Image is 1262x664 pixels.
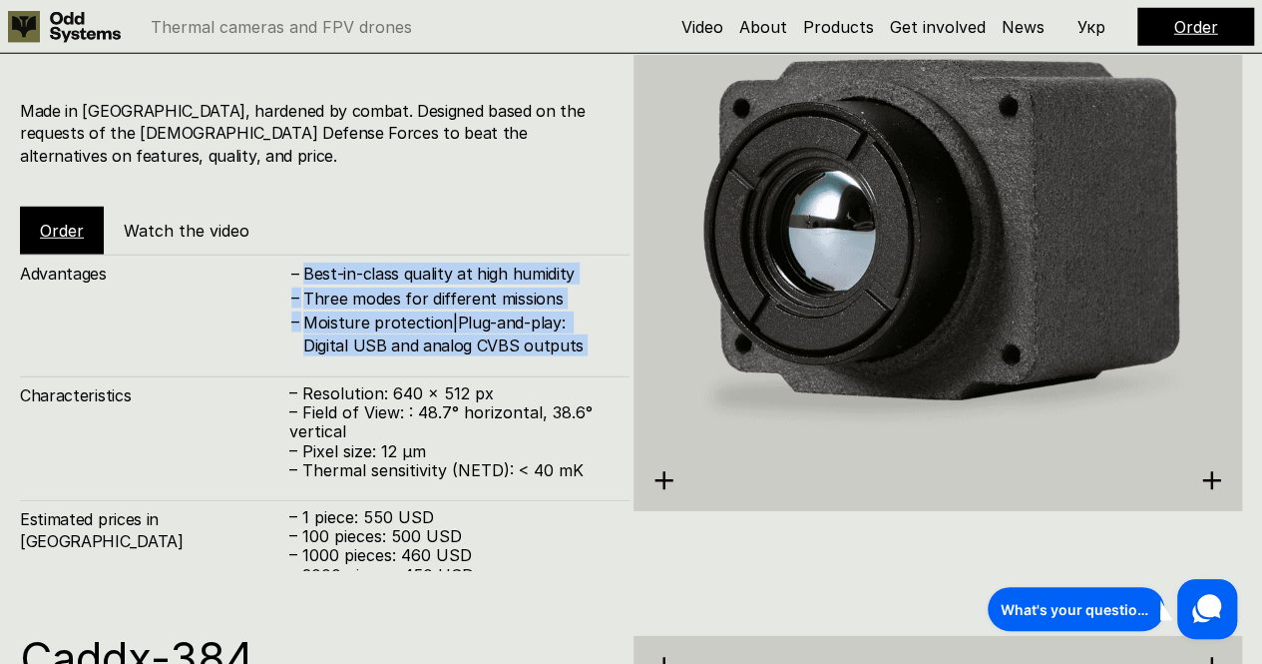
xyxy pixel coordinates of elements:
a: Products [803,17,874,37]
h4: Characteristics [20,384,289,406]
a: Get involved [890,17,986,37]
h4: Advantages [20,263,289,285]
h4: – [291,311,299,332]
p: – Pixel size: 12 µm [289,442,610,461]
p: – Resolution: 640 x 512 px [289,384,610,403]
p: – 100 pieces: 500 USD [289,527,610,546]
h4: Made in [GEOGRAPHIC_DATA], hardened by combat. Designed based on the requests of the [DEMOGRAPHIC... [20,100,610,167]
p: Thermal cameras and FPV drones [151,19,412,35]
iframe: HelpCrunch [983,574,1242,644]
h4: Best-in-class quality at high humidity [303,263,610,285]
p: – Field of View: : 48.7° horizontal, 38.6° vertical [289,403,610,441]
h5: Watch the video [124,220,249,242]
p: – 1 piece: 550 USD [289,508,610,527]
h4: Three modes for different missions [303,288,610,310]
a: Order [1174,17,1218,37]
p: – 1000 pieces: 460 USD [289,546,610,565]
h4: Moisture protection|Plug-and-play: Digital USB and analog CVBS outputs [303,312,610,356]
a: Order [40,221,84,241]
a: Video [681,17,723,37]
p: Укр [1077,19,1105,35]
a: News [1002,17,1045,37]
p: – 2000 pieces: 450 USD [289,566,610,585]
a: About [739,17,787,37]
h4: – [291,287,299,309]
h4: Estimated prices in [GEOGRAPHIC_DATA] [20,508,289,553]
p: – Thermal sensitivity (NETD): < 40 mK [289,461,610,480]
h4: – [291,262,299,284]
